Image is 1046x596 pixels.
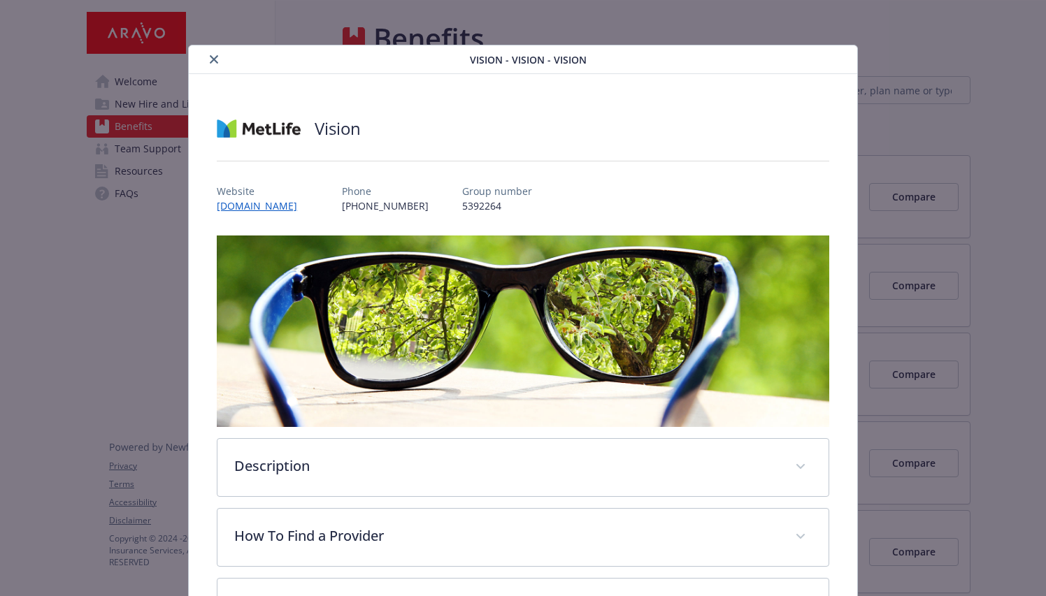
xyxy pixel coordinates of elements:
[462,198,532,213] p: 5392264
[217,235,829,427] img: banner
[342,184,429,198] p: Phone
[470,52,587,67] span: Vision - Vision - Vision
[234,525,778,546] p: How To Find a Provider
[462,184,532,198] p: Group number
[206,51,222,68] button: close
[342,198,429,213] p: [PHONE_NUMBER]
[217,199,308,212] a: [DOMAIN_NAME]
[315,117,361,140] h2: Vision
[234,456,778,477] p: Description
[217,509,828,566] div: How To Find a Provider
[217,108,301,150] img: Metlife Inc
[217,184,308,198] p: Website
[217,439,828,496] div: Description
